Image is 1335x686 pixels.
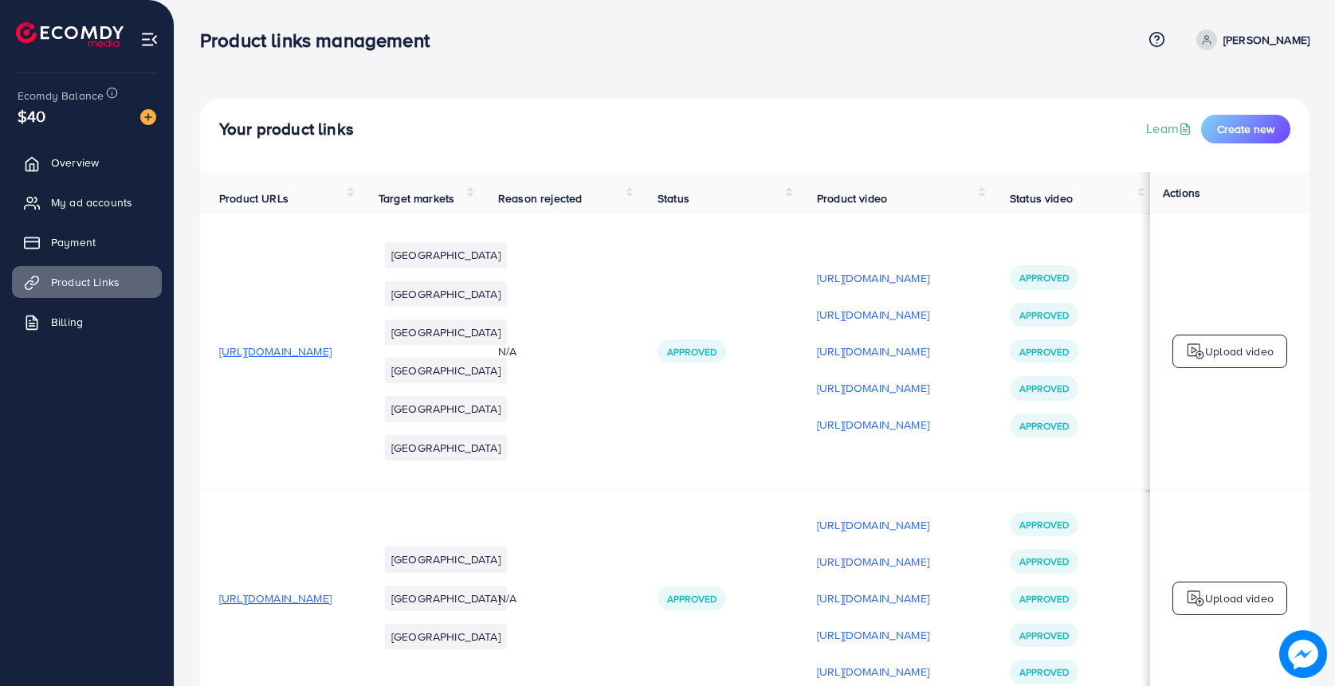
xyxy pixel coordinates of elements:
[18,104,45,127] span: $40
[498,343,516,359] span: N/A
[1146,120,1195,138] a: Learn
[1201,115,1290,143] button: Create new
[51,155,99,171] span: Overview
[1186,342,1205,361] img: logo
[1205,342,1274,361] p: Upload video
[12,147,162,178] a: Overview
[1019,345,1069,359] span: Approved
[817,342,929,361] p: [URL][DOMAIN_NAME]
[12,186,162,218] a: My ad accounts
[385,547,507,572] li: [GEOGRAPHIC_DATA]
[12,226,162,258] a: Payment
[219,590,332,606] span: [URL][DOMAIN_NAME]
[667,345,717,359] span: Approved
[1186,589,1205,608] img: logo
[200,29,442,52] h3: Product links management
[817,552,929,571] p: [URL][DOMAIN_NAME]
[12,266,162,298] a: Product Links
[1019,271,1069,284] span: Approved
[385,358,507,383] li: [GEOGRAPHIC_DATA]
[817,305,929,324] p: [URL][DOMAIN_NAME]
[658,190,689,206] span: Status
[1223,30,1309,49] p: [PERSON_NAME]
[385,624,507,649] li: [GEOGRAPHIC_DATA]
[219,190,289,206] span: Product URLs
[385,586,507,611] li: [GEOGRAPHIC_DATA]
[817,378,929,398] p: [URL][DOMAIN_NAME]
[385,396,507,421] li: [GEOGRAPHIC_DATA]
[12,306,162,338] a: Billing
[219,120,354,139] h4: Your product links
[18,88,104,104] span: Ecomdy Balance
[498,590,516,606] span: N/A
[51,274,120,290] span: Product Links
[498,190,582,206] span: Reason rejected
[817,589,929,608] p: [URL][DOMAIN_NAME]
[1010,190,1073,206] span: Status video
[817,269,929,288] p: [URL][DOMAIN_NAME]
[1205,589,1274,608] p: Upload video
[51,314,83,330] span: Billing
[1019,518,1069,531] span: Approved
[1279,630,1327,678] img: image
[1019,382,1069,395] span: Approved
[385,319,507,345] li: [GEOGRAPHIC_DATA]
[667,592,717,606] span: Approved
[1019,419,1069,433] span: Approved
[1163,185,1200,201] span: Actions
[1019,555,1069,568] span: Approved
[817,662,929,681] p: [URL][DOMAIN_NAME]
[817,625,929,645] p: [URL][DOMAIN_NAME]
[817,515,929,535] p: [URL][DOMAIN_NAME]
[1019,665,1069,679] span: Approved
[817,190,887,206] span: Product video
[379,190,454,206] span: Target markets
[385,435,507,461] li: [GEOGRAPHIC_DATA]
[817,415,929,434] p: [URL][DOMAIN_NAME]
[219,343,332,359] span: [URL][DOMAIN_NAME]
[1019,592,1069,606] span: Approved
[16,22,124,47] img: logo
[51,234,96,250] span: Payment
[385,242,507,268] li: [GEOGRAPHIC_DATA]
[51,194,132,210] span: My ad accounts
[1217,121,1274,137] span: Create new
[1019,629,1069,642] span: Approved
[1190,29,1309,50] a: [PERSON_NAME]
[140,109,156,125] img: image
[140,30,159,49] img: menu
[385,281,507,307] li: [GEOGRAPHIC_DATA]
[1019,308,1069,322] span: Approved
